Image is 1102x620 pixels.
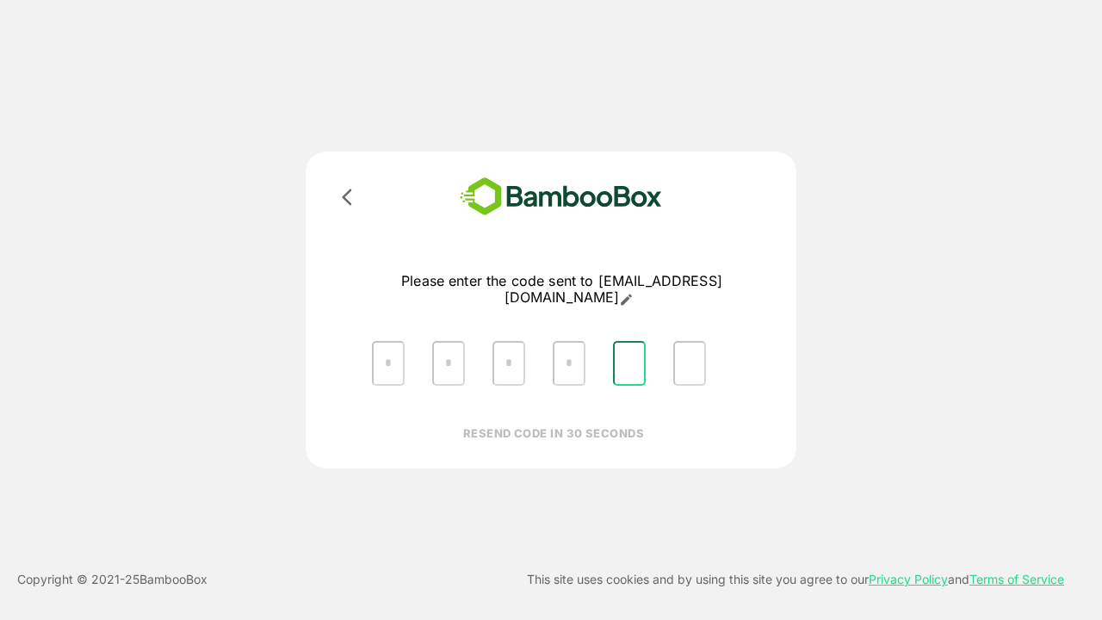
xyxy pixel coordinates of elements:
img: bamboobox [435,172,687,221]
input: Please enter OTP character 5 [613,341,646,386]
input: Please enter OTP character 1 [372,341,405,386]
p: This site uses cookies and by using this site you agree to our and [527,569,1064,590]
input: Please enter OTP character 3 [492,341,525,386]
p: Please enter the code sent to [EMAIL_ADDRESS][DOMAIN_NAME] [358,273,765,307]
input: Please enter OTP character 4 [553,341,585,386]
a: Terms of Service [969,572,1064,586]
a: Privacy Policy [869,572,948,586]
p: Copyright © 2021- 25 BambooBox [17,569,207,590]
input: Please enter OTP character 2 [432,341,465,386]
input: Please enter OTP character 6 [673,341,706,386]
